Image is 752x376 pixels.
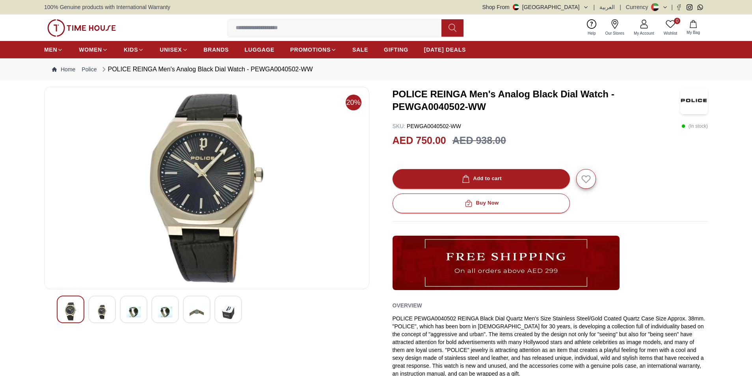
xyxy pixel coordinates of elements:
span: LUGGAGE [245,46,275,54]
span: Our Stores [602,30,627,36]
a: Whatsapp [697,4,703,10]
img: POLICE REINGA Men's Analog Black Dial Watch - PEWGA0040502-WW [158,302,172,322]
button: العربية [599,3,615,11]
h3: AED 938.00 [452,133,506,148]
span: 20% [346,95,361,110]
a: Our Stores [601,18,629,38]
span: UNISEX [160,46,182,54]
span: Help [584,30,599,36]
div: Currency [626,3,651,11]
span: 100% Genuine products with International Warranty [44,3,170,11]
a: MEN [44,43,63,57]
span: WOMEN [79,46,102,54]
a: LUGGAGE [245,43,275,57]
span: KIDS [124,46,138,54]
span: BRANDS [204,46,229,54]
a: [DATE] DEALS [424,43,466,57]
img: ... [47,19,116,37]
button: My Bag [682,19,705,37]
img: POLICE REINGA Men's Analog Black Dial Watch - PEWGA0040502-WW [51,93,363,283]
h2: AED 750.00 [393,133,446,148]
button: Buy Now [393,194,570,213]
p: PEWGA0040502-WW [393,122,461,130]
span: 0 [674,18,680,24]
span: GIFTING [384,46,408,54]
a: Facebook [676,4,682,10]
a: 0Wishlist [659,18,682,38]
span: MEN [44,46,57,54]
span: [DATE] DEALS [424,46,466,54]
a: Instagram [687,4,692,10]
img: POLICE REINGA Men's Analog Black Dial Watch - PEWGA0040502-WW [127,302,141,322]
div: Buy Now [463,199,499,208]
button: Shop From[GEOGRAPHIC_DATA] [482,3,589,11]
img: POLICE REINGA Men's Analog Black Dial Watch - PEWGA0040502-WW [190,302,204,322]
span: My Bag [683,30,703,35]
h2: Overview [393,300,422,311]
span: SKU : [393,123,406,129]
a: BRANDS [204,43,229,57]
span: My Account [631,30,657,36]
span: | [671,3,673,11]
div: POLICE REINGA Men's Analog Black Dial Watch - PEWGA0040502-WW [100,65,313,74]
a: Home [52,65,75,73]
nav: Breadcrumb [44,58,708,80]
h3: POLICE REINGA Men's Analog Black Dial Watch - PEWGA0040502-WW [393,88,681,113]
span: PROMOTIONS [290,46,331,54]
a: UNISEX [160,43,188,57]
img: ... [393,236,620,290]
a: KIDS [124,43,144,57]
img: POLICE REINGA Men's Analog Black Dial Watch - PEWGA0040502-WW [680,87,708,114]
span: SALE [352,46,368,54]
div: Add to cart [460,174,502,183]
img: POLICE REINGA Men's Analog Black Dial Watch - PEWGA0040502-WW [95,302,109,322]
img: United Arab Emirates [513,4,519,10]
img: POLICE REINGA Men's Analog Black Dial Watch - PEWGA0040502-WW [63,302,78,320]
img: POLICE REINGA Men's Analog Black Dial Watch - PEWGA0040502-WW [221,302,235,322]
a: Help [583,18,601,38]
a: PROMOTIONS [290,43,337,57]
button: Add to cart [393,169,570,189]
a: SALE [352,43,368,57]
span: Wishlist [661,30,680,36]
a: WOMEN [79,43,108,57]
a: Police [82,65,97,73]
span: | [620,3,621,11]
p: ( In stock ) [681,122,708,130]
a: GIFTING [384,43,408,57]
span: | [594,3,595,11]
